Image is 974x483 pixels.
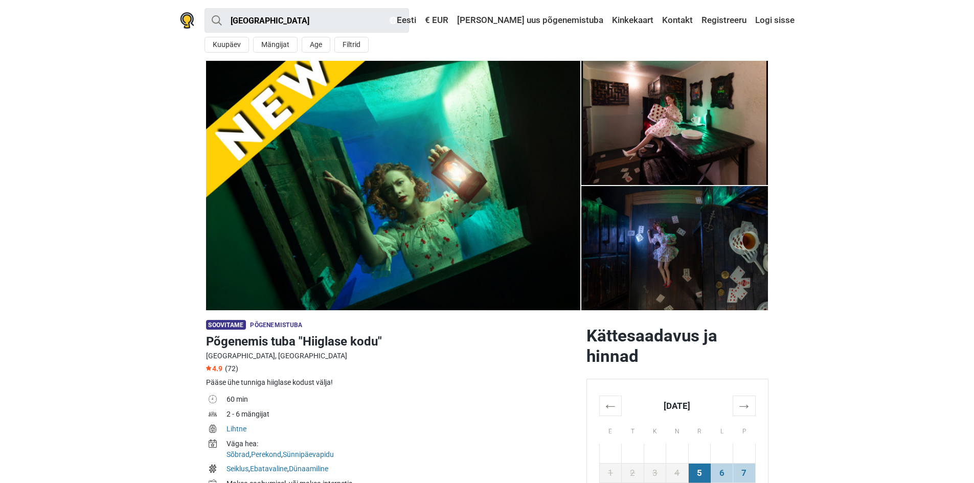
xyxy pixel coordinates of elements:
[422,11,451,30] a: € EUR
[733,396,755,416] th: →
[733,463,755,482] td: 7
[622,396,733,416] th: [DATE]
[733,416,755,444] th: P
[688,416,711,444] th: R
[226,438,578,463] td: , ,
[226,463,578,477] td: , ,
[660,11,695,30] a: Kontakt
[711,416,733,444] th: L
[206,332,578,351] h1: Põgenemis tuba "Hiiglase kodu"
[206,365,211,371] img: Star
[206,377,578,388] div: Pääse ühe tunniga hiiglase kodust välja!
[283,450,334,458] a: Sünnipäevapidu
[289,465,328,473] a: Dünaamiline
[205,37,249,53] button: Kuupäev
[334,37,369,53] button: Filtrid
[206,61,580,310] a: Põgenemis tuba "Hiiglase kodu" photo 12
[205,8,409,33] input: proovi “Tallinn”
[688,463,711,482] td: 5
[699,11,749,30] a: Registreeru
[644,416,666,444] th: K
[251,450,281,458] a: Perekond
[206,61,580,310] img: Põgenemis tuba "Hiiglase kodu" photo 13
[253,37,298,53] button: Mängijat
[581,61,768,185] img: Põgenemis tuba "Hiiglase kodu" photo 4
[753,11,795,30] a: Logi sisse
[609,11,656,30] a: Kinkekaart
[206,364,222,373] span: 4.9
[226,408,578,423] td: 2 - 6 mängijat
[250,465,287,473] a: Ebatavaline
[250,321,302,329] span: Põgenemistuba
[206,351,578,361] div: [GEOGRAPHIC_DATA], [GEOGRAPHIC_DATA]
[599,416,622,444] th: E
[390,17,397,24] img: Eesti
[226,425,246,433] a: Lihtne
[226,439,578,449] div: Väga hea:
[711,463,733,482] td: 6
[581,186,768,310] img: Põgenemis tuba "Hiiglase kodu" photo 5
[581,186,768,310] a: Põgenemis tuba "Hiiglase kodu" photo 4
[666,463,689,482] td: 4
[455,11,606,30] a: [PERSON_NAME] uus põgenemistuba
[387,11,419,30] a: Eesti
[599,463,622,482] td: 1
[180,12,194,29] img: Nowescape logo
[666,416,689,444] th: N
[302,37,330,53] button: Age
[599,396,622,416] th: ←
[622,463,644,482] td: 2
[226,465,248,473] a: Seiklus
[622,416,644,444] th: T
[206,320,246,330] span: Soovitame
[586,326,768,366] h2: Kättesaadavus ja hinnad
[225,364,238,373] span: (72)
[226,393,578,408] td: 60 min
[581,61,768,185] a: Põgenemis tuba "Hiiglase kodu" photo 3
[226,450,250,458] a: Sõbrad
[644,463,666,482] td: 3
